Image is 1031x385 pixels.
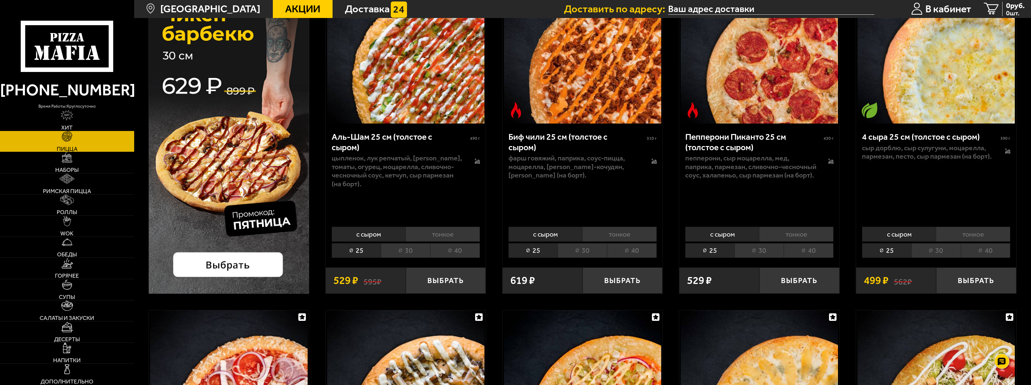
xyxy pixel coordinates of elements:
span: Наборы [55,167,79,173]
span: 529 ₽ [687,275,712,286]
span: 510 г [647,136,657,141]
li: с сыром [508,227,583,241]
span: Салаты и закуски [40,315,94,321]
span: Хит [61,125,73,130]
button: Выбрать [406,267,486,294]
img: Острое блюдо [685,102,701,118]
span: Обеды [57,252,77,257]
li: 40 [961,243,1010,258]
span: Роллы [57,209,77,215]
li: 25 [508,243,558,258]
span: 390 г [1000,136,1010,141]
span: 490 г [470,136,480,141]
s: 562 ₽ [894,275,912,286]
input: Ваш адрес доставки [668,3,874,15]
span: Дополнительно [41,379,93,384]
div: 4 сыра 25 см (толстое с сыром) [862,132,999,142]
span: Напитки [53,357,81,363]
li: 25 [862,243,911,258]
img: Острое блюдо [508,102,524,118]
li: 25 [685,243,734,258]
span: 0 шт. [1006,10,1025,16]
span: WOK [60,231,74,236]
span: Десерты [54,336,80,342]
li: с сыром [685,227,759,241]
span: Новолитовская улица, 5 [668,3,874,15]
li: 40 [784,243,833,258]
li: тонкое [405,227,480,241]
div: Биф чили 25 см (толстое с сыром) [508,132,645,152]
button: Выбрать [583,267,663,294]
li: тонкое [582,227,657,241]
p: цыпленок, лук репчатый, [PERSON_NAME], томаты, огурец, моцарелла, сливочно-чесночный соус, кетчуп... [332,154,464,188]
div: Пепперони Пиканто 25 см (толстое с сыром) [685,132,822,152]
li: 30 [381,243,430,258]
p: фарш говяжий, паприка, соус-пицца, моцарелла, [PERSON_NAME]-кочудян, [PERSON_NAME] (на борт). [508,154,641,180]
span: 529 ₽ [333,275,358,286]
span: 430 г [824,136,834,141]
span: 619 ₽ [510,275,535,286]
li: 25 [332,243,381,258]
span: 499 ₽ [864,275,888,286]
li: 40 [430,243,480,258]
p: сыр дорблю, сыр сулугуни, моцарелла, пармезан, песто, сыр пармезан (на борт). [862,144,994,161]
span: Пицца [57,146,77,152]
span: Акции [285,4,320,14]
s: 595 ₽ [363,275,381,286]
span: Горячее [55,273,79,279]
span: 0 руб. [1006,2,1025,9]
img: 15daf4d41897b9f0e9f617042186c801.svg [391,1,407,18]
img: Вегетарианское блюдо [861,102,878,118]
button: Выбрать [936,267,1016,294]
div: Аль-Шам 25 см (толстое с сыром) [332,132,469,152]
li: с сыром [862,227,936,241]
span: [GEOGRAPHIC_DATA] [160,4,260,14]
li: с сыром [332,227,406,241]
li: 40 [607,243,656,258]
button: Выбрать [759,267,840,294]
span: В кабинет [925,4,971,14]
span: Супы [59,294,75,300]
span: Доставка [345,4,390,14]
li: 30 [558,243,607,258]
li: тонкое [759,227,834,241]
p: пепперони, сыр Моцарелла, мед, паприка, пармезан, сливочно-чесночный соус, халапеньо, сыр пармеза... [685,154,817,180]
li: 30 [734,243,784,258]
span: Доставить по адресу: [564,4,668,14]
span: Римская пицца [43,188,91,194]
li: 30 [911,243,960,258]
li: тонкое [936,227,1010,241]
